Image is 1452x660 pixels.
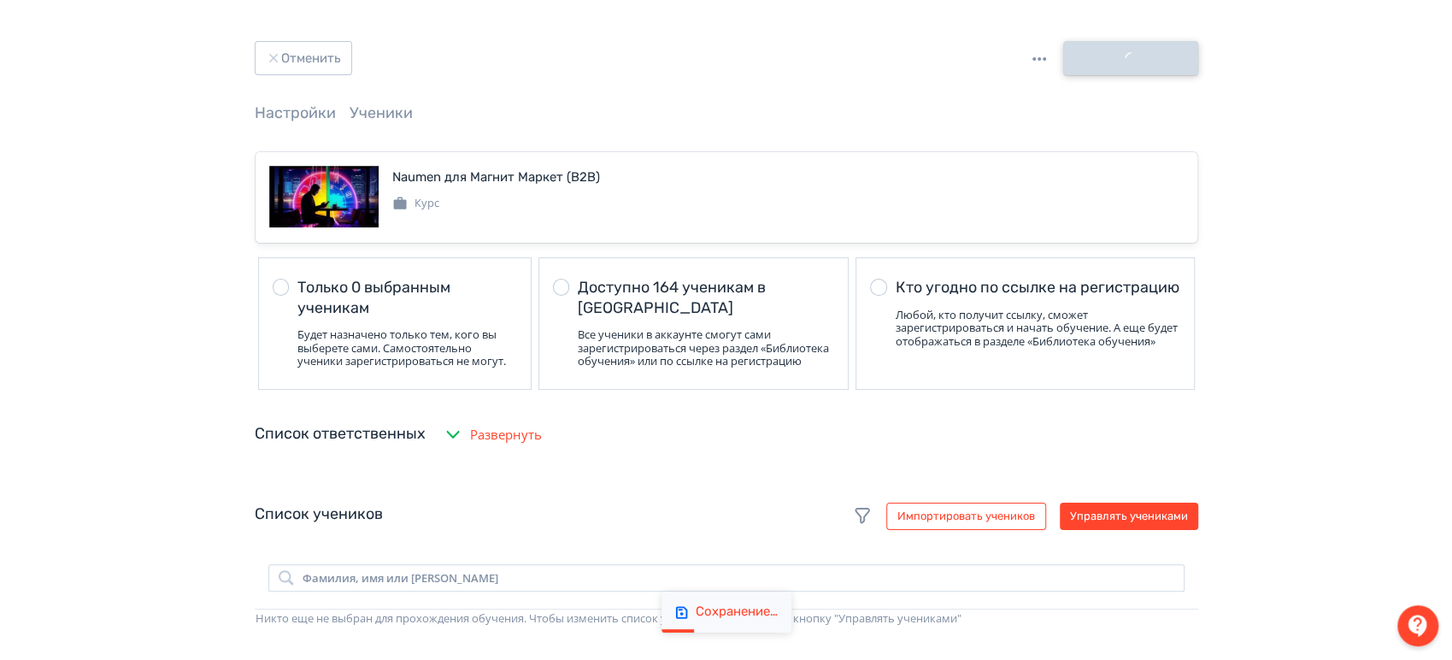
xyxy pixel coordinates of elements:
div: Сохранение… [696,604,778,621]
button: Импортировать учеников [886,503,1046,530]
div: Любой, кто получит ссылку, сможет зарегистрироваться и начать обучение. А еще будет отображаться ... [895,309,1179,349]
div: Naumen для Магнит Маркет (B2B) [392,168,600,187]
button: Отменить [255,41,352,75]
div: Доступно 164 ученикам в [GEOGRAPHIC_DATA] [578,278,834,318]
div: Список ответственных [255,422,426,445]
div: Только 0 выбранным ученикам [297,278,517,318]
div: Будет назначено только тем, кого вы выберете сами. Самостоятельно ученики зарегистрироваться не м... [297,328,517,368]
span: Развернуть [470,425,542,445]
button: Управлять учениками [1060,503,1198,530]
div: Курс [392,195,439,212]
div: Никто еще не выбран для прохождения обучения. Чтобы изменить список участников, нажмите на кнопку... [256,610,1197,628]
a: Настройки [255,103,336,122]
div: Все ученики в аккаунте смогут сами зарегистрироваться через раздел «Библиотека обучения» или по с... [578,328,834,368]
a: Ученики [350,103,413,122]
div: Кто угодно по ссылке на регистрацию [895,278,1179,298]
button: Развернуть [439,417,545,451]
div: Список учеников [255,503,1198,530]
